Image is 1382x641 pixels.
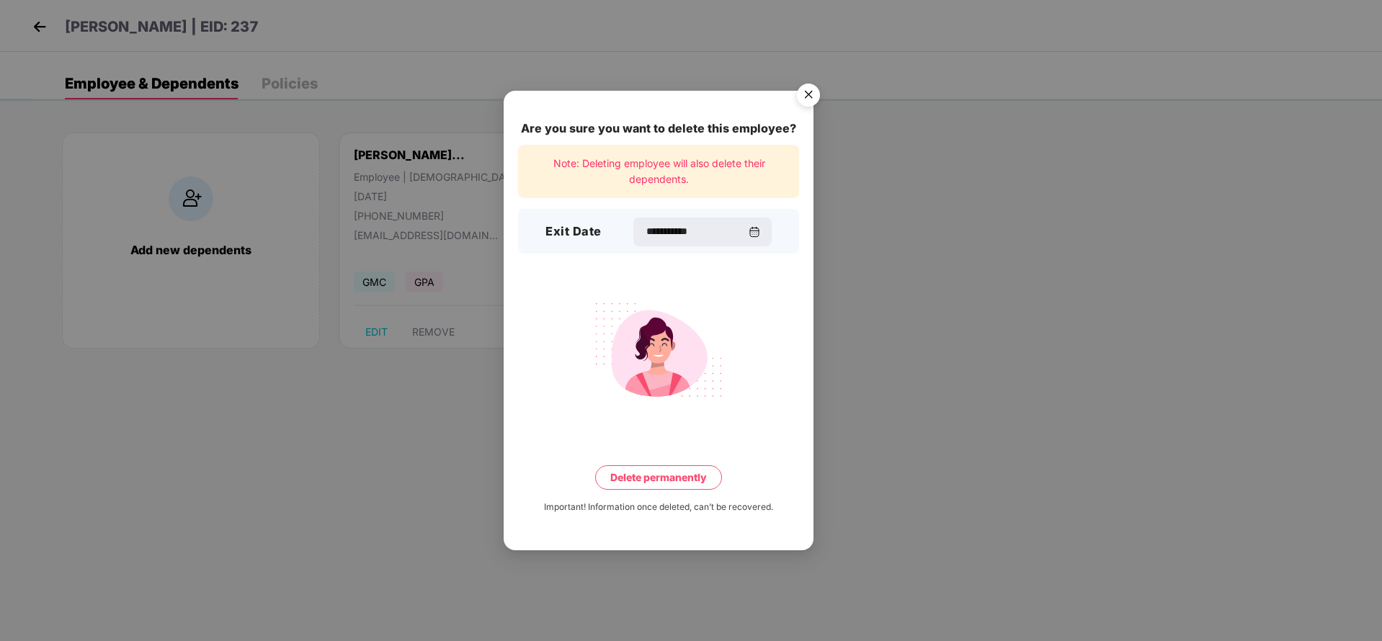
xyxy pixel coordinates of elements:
button: Delete permanently [595,465,722,490]
div: Note: Deleting employee will also delete their dependents. [518,145,799,199]
img: svg+xml;base64,PHN2ZyBpZD0iQ2FsZW5kYXItMzJ4MzIiIHhtbG5zPSJodHRwOi8vd3d3LnczLm9yZy8yMDAwL3N2ZyIgd2... [749,226,760,238]
h3: Exit Date [545,223,602,241]
div: Are you sure you want to delete this employee? [518,120,799,138]
img: svg+xml;base64,PHN2ZyB4bWxucz0iaHR0cDovL3d3dy53My5vcmcvMjAwMC9zdmciIHdpZHRoPSIyMjQiIGhlaWdodD0iMT... [578,294,739,406]
button: Close [788,77,827,116]
div: Important! Information once deleted, can’t be recovered. [544,501,773,514]
img: svg+xml;base64,PHN2ZyB4bWxucz0iaHR0cDovL3d3dy53My5vcmcvMjAwMC9zdmciIHdpZHRoPSI1NiIgaGVpZ2h0PSI1Ni... [788,77,829,117]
